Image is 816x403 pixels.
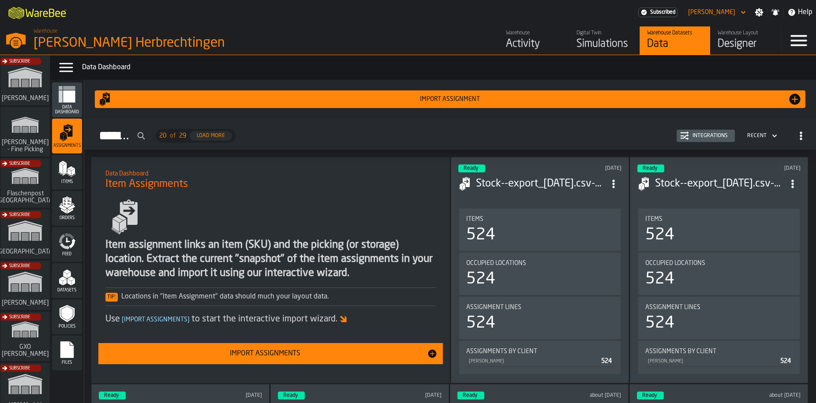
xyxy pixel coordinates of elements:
[105,168,436,177] h2: Sub Title
[459,209,621,251] div: stat-Items
[105,177,188,191] span: Item Assignments
[638,341,800,374] div: stat-Assignments by Client
[459,253,621,295] div: stat-Occupied Locations
[152,129,239,143] div: ButtonLoadMore-Load More-Prev-First-Last
[95,90,805,108] button: button-Import assignment
[9,161,30,166] span: Subscribe
[466,304,614,311] div: Title
[466,348,614,355] div: Title
[170,132,176,139] span: of
[466,216,614,223] div: Title
[105,291,436,302] div: Locations in "Item Assignment" data should much your layout data.
[645,304,700,311] span: Assignment lines
[498,26,569,55] a: link-to-/wh/i/f0a6b354-7883-413a-84ff-a65eb9c31f03/feed/
[52,288,82,293] span: Datasets
[179,132,186,139] span: 29
[640,26,710,55] a: link-to-/wh/i/f0a6b354-7883-413a-84ff-a65eb9c31f03/data
[52,336,82,371] li: menu Files
[466,226,495,244] div: 524
[689,133,731,139] div: Integrations
[780,358,791,364] span: 524
[52,82,82,118] li: menu Data Dashboard
[122,317,124,323] span: [
[9,264,30,269] span: Subscribe
[52,119,82,154] li: menu Assignments
[9,213,30,217] span: Subscribe
[784,7,816,18] label: button-toggle-Help
[9,315,30,320] span: Subscribe
[187,317,190,323] span: ]
[466,260,526,267] span: Occupied Locations
[506,30,562,36] div: Warehouse
[0,107,50,158] a: link-to-/wh/i/48cbecf7-1ea2-4bc9-a439-03d5b66e1a58/simulations
[645,216,793,223] div: Title
[645,355,793,367] div: StatList-item-HARTMANN
[747,133,767,139] div: DropdownMenuValue-4
[458,207,621,376] section: card-AssignmentDashboardCard
[52,179,82,184] span: Items
[476,177,606,191] div: Stock--export_2025-08-12.csv-2025-08-12
[52,324,82,329] span: Policies
[637,207,801,376] section: card-AssignmentDashboardCard
[645,226,674,244] div: 524
[781,26,816,55] label: button-toggle-Menu
[468,358,598,364] div: [PERSON_NAME]
[0,209,50,261] a: link-to-/wh/i/b5402f52-ce28-4f27-b3d4-5c6d76174849/simulations
[569,26,640,55] a: link-to-/wh/i/f0a6b354-7883-413a-84ff-a65eb9c31f03/simulations
[451,157,629,383] div: ItemListCard-DashboardItemContainer
[647,30,703,36] div: Warehouse Datasets
[466,260,614,267] div: Title
[643,166,657,171] span: Ready
[645,260,705,267] span: Occupied Locations
[650,9,675,15] span: Subscribed
[52,227,82,262] li: menu Feed
[466,304,521,311] span: Assignment lines
[112,96,788,103] div: Import assignment
[645,348,793,355] div: Title
[195,392,262,399] div: Updated: 8/4/2025, 2:43:01 PM Created: 8/4/2025, 2:42:51 PM
[464,166,478,171] span: Ready
[0,56,50,107] a: link-to-/wh/i/72fe6713-8242-4c3c-8adf-5d67388ea6d5/simulations
[459,297,621,339] div: stat-Assignment lines
[645,216,663,223] span: Items
[638,297,800,339] div: stat-Assignment lines
[798,7,812,18] span: Help
[554,392,621,399] div: Updated: 7/15/2025, 8:59:15 AM Created: 7/15/2025, 8:59:11 AM
[99,392,126,399] div: status-3 2
[677,130,735,142] button: button-Integrations
[506,37,562,51] div: Activity
[554,165,621,172] div: Updated: 8/12/2025, 10:30:26 AM Created: 8/12/2025, 10:30:23 AM
[0,312,50,363] a: link-to-/wh/i/baca6aa3-d1fc-43c0-a604-2a1c9d5db74d/simulations
[645,348,716,355] span: Assignments by Client
[98,164,443,196] div: title-Item Assignments
[52,360,82,365] span: Files
[647,37,703,51] div: Data
[120,317,191,323] span: Import Assignments
[466,314,495,332] div: 524
[34,35,272,51] div: [PERSON_NAME] Herbrechtingen
[744,131,779,141] div: DropdownMenuValue-4
[278,392,305,399] div: status-3 2
[466,348,537,355] span: Assignments by Client
[52,263,82,299] li: menu Datasets
[0,158,50,209] a: link-to-/wh/i/a0d9589e-ccad-4b62-b3a5-e9442830ef7e/simulations
[638,209,800,251] div: stat-Items
[283,393,298,398] span: Ready
[767,8,783,17] label: button-toggle-Notifications
[734,165,801,172] div: Updated: 8/7/2025, 1:24:19 PM Created: 8/4/2025, 2:34:57 PM
[52,191,82,226] li: menu Orders
[638,253,800,295] div: stat-Occupied Locations
[91,157,450,383] div: ItemListCard-
[733,392,801,399] div: Updated: 7/10/2025, 8:22:28 PM Created: 7/10/2025, 8:22:24 PM
[710,26,781,55] a: link-to-/wh/i/f0a6b354-7883-413a-84ff-a65eb9c31f03/designer
[655,177,785,191] h3: Stock--export_[DATE].csv-2025-08-04
[642,393,657,398] span: Ready
[52,155,82,190] li: menu Items
[645,314,674,332] div: 524
[685,7,748,18] div: DropdownMenuValue-Sebastian Petruch Petruch
[9,59,30,64] span: Subscribe
[52,252,82,257] span: Feed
